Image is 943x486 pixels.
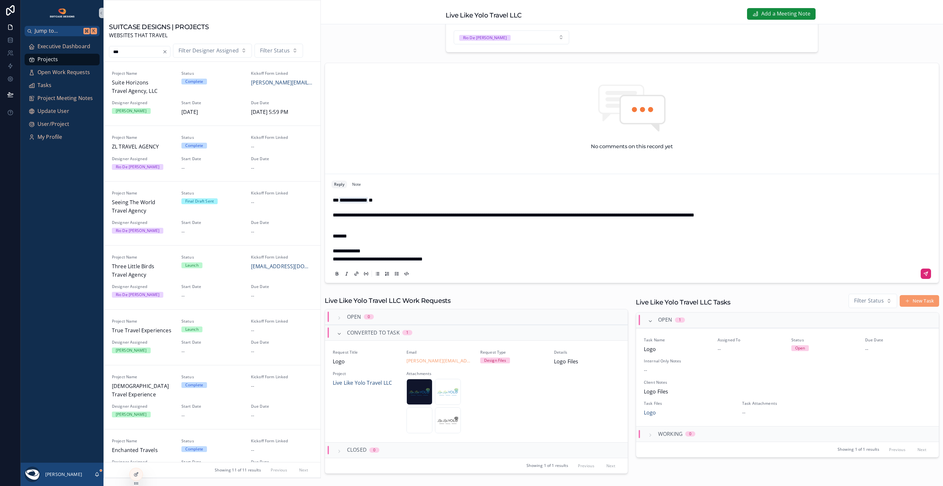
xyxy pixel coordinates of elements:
[251,255,313,260] span: Kickoff Form Linked
[350,181,363,188] button: Note
[181,319,243,324] span: Status
[104,309,320,365] a: Project NameTrue Travel ExperiencesStatusLaunchKickoff Form Linked--Designer Assigned[PERSON_NAME...
[718,337,784,343] span: Assigned To
[112,446,174,455] span: Enchanted Travels
[373,447,375,453] div: 0
[838,447,880,452] span: Showing 1 of 1 results
[251,438,313,444] span: Kickoff Form Linked
[347,446,367,454] span: Closed
[795,345,805,351] div: Open
[185,79,203,84] div: Complete
[181,135,243,140] span: Status
[251,404,313,409] span: Due Date
[112,262,174,279] span: Three Little Birds Travel Agency
[333,350,399,355] span: Request Title
[854,297,884,305] span: Filter Status
[25,93,100,104] a: Project Meeting Notes
[251,108,313,116] span: [DATE] 5:59 PM
[25,67,100,78] a: Open Work Requests
[112,382,174,399] span: [DEMOGRAPHIC_DATA] Travel Experience
[333,358,399,366] span: Logo
[526,463,569,468] span: Showing 1 of 1 results
[251,228,254,236] span: --
[112,319,174,324] span: Project Name
[251,79,313,87] a: [PERSON_NAME][EMAIL_ADDRESS][DOMAIN_NAME]
[368,314,370,319] div: 0
[179,47,239,55] span: Filter Designer Assigned
[38,42,90,51] span: Executive Dashboard
[109,22,209,31] h1: SUITCASE DESIGNS | PROJECTS
[251,340,313,345] span: Due Date
[251,262,313,271] span: [EMAIL_ADDRESS][DOMAIN_NAME]
[112,198,174,215] span: Seeing The World Travel Agency
[251,412,254,420] span: --
[181,255,243,260] span: Status
[104,62,320,126] a: Project NameSuite Horizons Travel Agency, LLCStatusCompleteKickoff Form Linked[PERSON_NAME][EMAIL...
[104,429,320,485] a: Project NameEnchanted TravelsStatusCompleteKickoff Form Linked--Designer Assigned[PERSON_NAME]Sta...
[636,328,939,426] a: Task NameLogoAssigned To--StatusOpenDue Date--Internal Only Notes--Client NotesLogo FilesTask Fil...
[35,27,81,35] span: Jump to...
[352,182,361,187] div: Note
[185,143,203,149] div: Complete
[38,81,51,90] span: Tasks
[251,348,254,356] span: --
[251,459,313,465] span: Due Date
[406,330,408,335] div: 1
[112,220,174,225] span: Designer Assigned
[591,143,673,150] h2: No comments on this record yet
[554,350,620,355] span: Details
[900,295,939,307] button: New Task
[689,431,691,436] div: 0
[185,446,203,452] div: Complete
[181,284,243,289] span: Start Date
[463,35,507,41] div: Rio De [PERSON_NAME]
[104,365,320,429] a: Project Name[DEMOGRAPHIC_DATA] Travel ExperienceStatusCompleteKickoff Form Linked--Designer Assig...
[181,348,185,356] span: --
[38,55,58,64] span: Projects
[112,143,174,151] span: ZL TRAVEL AGENCY
[484,358,506,363] div: Design Files
[112,340,174,345] span: Designer Assigned
[181,220,243,225] span: Start Date
[347,329,400,337] span: Converted to Task
[347,313,361,321] span: Open
[644,359,931,364] span: Internal Only Notes
[181,340,243,345] span: Start Date
[181,164,185,172] span: --
[742,401,931,406] span: Task Attachments
[162,49,170,54] button: Clear
[38,120,69,128] span: User/Project
[181,191,243,196] span: Status
[112,404,174,409] span: Designer Assigned
[181,228,185,236] span: --
[333,371,399,376] span: Project
[25,118,100,130] a: User/Project
[25,131,100,143] a: My Profile
[112,156,174,161] span: Designer Assigned
[181,459,243,465] span: Start Date
[251,143,254,151] span: --
[185,382,203,388] div: Complete
[251,446,254,455] span: --
[25,54,100,65] a: Projects
[112,135,174,140] span: Project Name
[116,228,159,234] div: Rio De [PERSON_NAME]
[173,44,252,58] button: Select Button
[104,126,320,181] a: Project NameZL TRAVEL AGENCYStatusCompleteKickoff Form Linked--Designer AssignedRio De [PERSON_NA...
[112,100,174,105] span: Designer Assigned
[181,292,185,300] span: --
[718,345,721,354] span: --
[112,459,174,465] span: Designer Assigned
[112,255,174,260] span: Project Name
[21,36,103,151] div: scrollable content
[104,245,320,309] a: Project NameThree Little Birds Travel AgencyStatusLaunchKickoff Form Linked[EMAIL_ADDRESS][DOMAIN...
[112,284,174,289] span: Designer Assigned
[554,358,620,366] span: Logo Files
[255,44,303,58] button: Select Button
[25,80,100,91] a: Tasks
[644,401,734,406] span: Task Files
[185,326,199,332] div: Launch
[25,41,100,52] a: Executive Dashboard
[25,26,100,36] button: Jump to...K
[112,326,174,335] span: True Travel Experiences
